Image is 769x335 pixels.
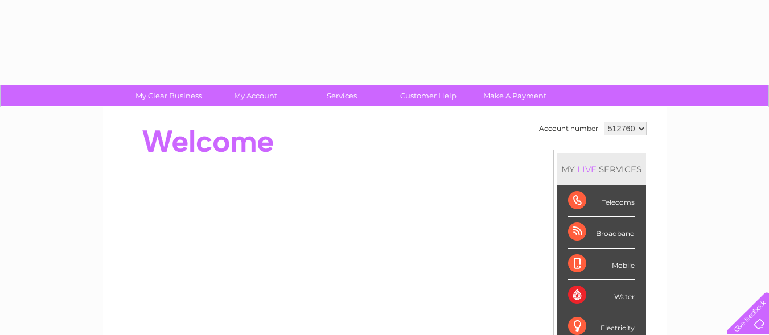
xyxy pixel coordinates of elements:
div: Mobile [568,249,635,280]
a: My Clear Business [122,85,216,106]
div: Telecoms [568,185,635,217]
div: LIVE [575,164,599,175]
div: Water [568,280,635,311]
a: Customer Help [381,85,475,106]
div: Broadband [568,217,635,248]
td: Account number [536,119,601,138]
a: Services [295,85,389,106]
a: Make A Payment [468,85,562,106]
a: My Account [208,85,302,106]
div: MY SERVICES [557,153,646,185]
